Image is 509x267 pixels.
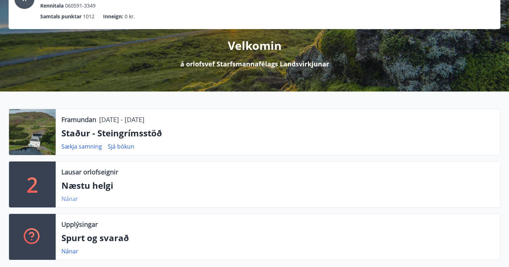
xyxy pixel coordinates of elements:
[65,2,96,10] span: 060591-3349
[99,115,144,124] p: [DATE] - [DATE]
[83,13,94,20] span: 1012
[228,38,282,53] p: Velkomin
[180,59,329,69] p: á orlofsvef Starfsmannafélags Landsvirkjunar
[103,13,123,20] p: Inneign :
[61,127,494,139] p: Staður - Steingrímsstöð
[61,179,494,192] p: Næstu helgi
[40,2,64,10] p: Kennitala
[125,13,135,20] span: 0 kr.
[108,142,134,150] a: Sjá bókun
[61,232,494,244] p: Spurt og svarað
[61,167,118,177] p: Lausar orlofseignir
[61,247,78,255] a: Nánar
[61,220,98,229] p: Upplýsingar
[61,115,96,124] p: Framundan
[40,13,82,20] p: Samtals punktar
[61,142,102,150] a: Sækja samning
[27,171,38,198] p: 2
[61,195,78,203] a: Nánar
